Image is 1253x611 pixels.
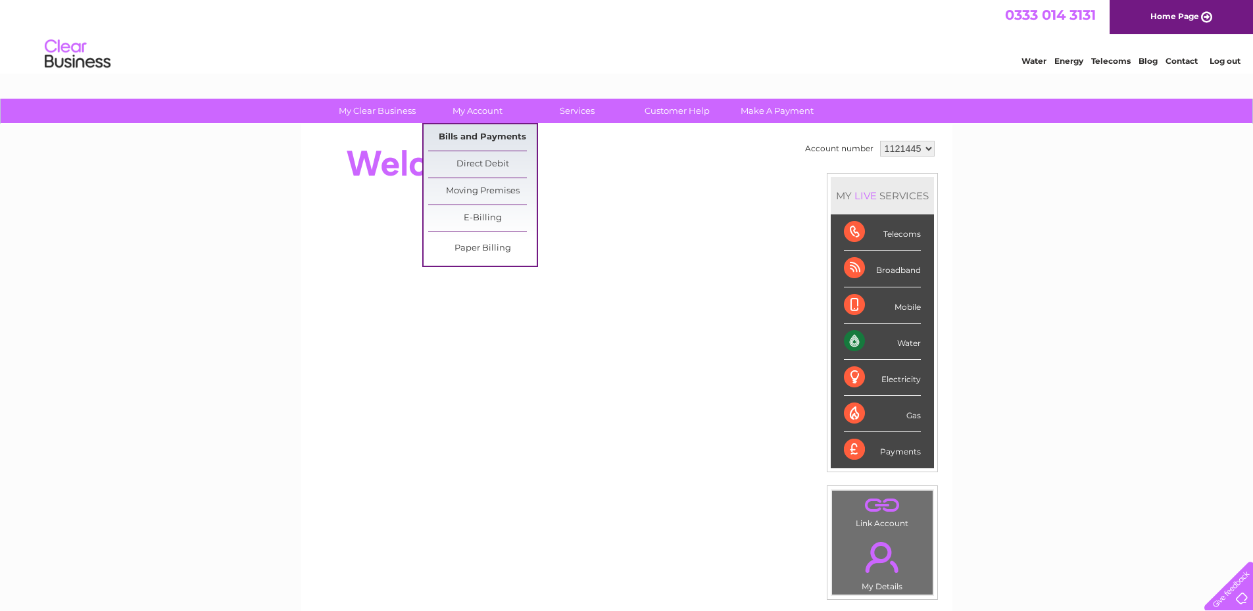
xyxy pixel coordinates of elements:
[835,494,929,517] a: .
[802,137,877,160] td: Account number
[44,34,111,74] img: logo.png
[623,99,731,123] a: Customer Help
[831,531,933,595] td: My Details
[1210,56,1241,66] a: Log out
[323,99,431,123] a: My Clear Business
[423,99,531,123] a: My Account
[1054,56,1083,66] a: Energy
[723,99,831,123] a: Make A Payment
[1021,56,1046,66] a: Water
[1005,7,1096,23] a: 0333 014 3131
[428,235,537,262] a: Paper Billing
[852,189,879,202] div: LIVE
[1166,56,1198,66] a: Contact
[831,490,933,531] td: Link Account
[831,177,934,214] div: MY SERVICES
[844,396,921,432] div: Gas
[1091,56,1131,66] a: Telecoms
[1139,56,1158,66] a: Blog
[523,99,631,123] a: Services
[428,124,537,151] a: Bills and Payments
[316,7,938,64] div: Clear Business is a trading name of Verastar Limited (registered in [GEOGRAPHIC_DATA] No. 3667643...
[844,324,921,360] div: Water
[428,205,537,232] a: E-Billing
[844,251,921,287] div: Broadband
[844,214,921,251] div: Telecoms
[844,432,921,468] div: Payments
[844,287,921,324] div: Mobile
[844,360,921,396] div: Electricity
[428,151,537,178] a: Direct Debit
[835,534,929,580] a: .
[428,178,537,205] a: Moving Premises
